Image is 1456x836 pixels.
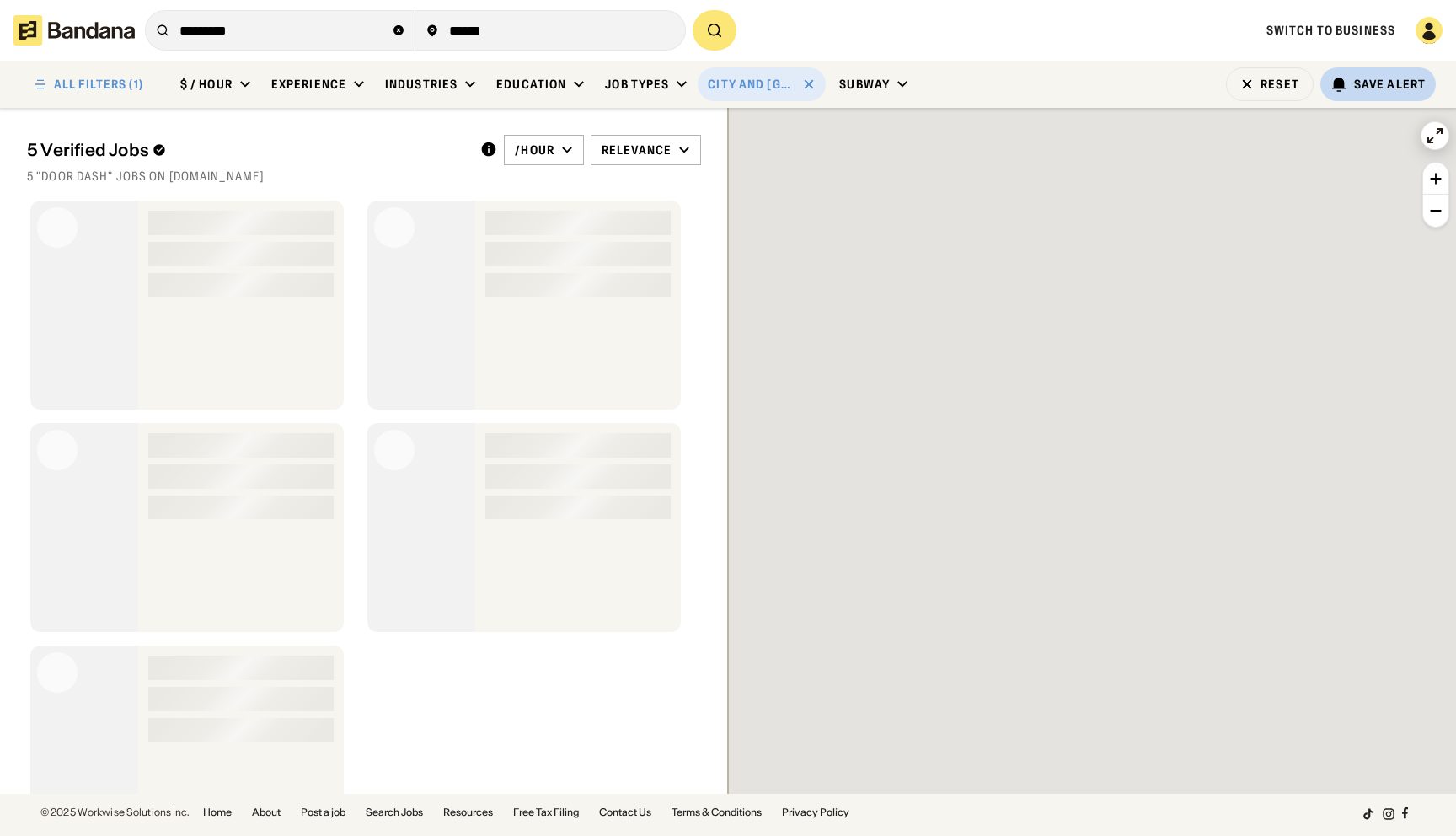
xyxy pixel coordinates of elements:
[605,77,669,92] div: Job Types
[839,77,890,92] div: Subway
[54,78,143,90] div: ALL FILTERS (1)
[599,807,651,817] a: Contact Us
[27,194,701,794] div: grid
[366,807,423,817] a: Search Jobs
[180,77,233,92] div: $ / hour
[1266,23,1395,38] a: Switch to Business
[708,77,795,92] div: City and [GEOGRAPHIC_DATA]
[301,807,345,817] a: Post a job
[271,77,346,92] div: Experience
[602,142,672,158] div: Relevance
[13,15,135,46] img: Bandana logotype
[385,77,458,92] div: Industries
[40,807,190,817] div: © 2025 Workwise Solutions Inc.
[1354,77,1426,92] div: Save Alert
[515,142,554,158] div: /hour
[252,807,281,817] a: About
[496,77,566,92] div: Education
[513,807,579,817] a: Free Tax Filing
[27,140,467,160] div: 5 Verified Jobs
[672,807,762,817] a: Terms & Conditions
[203,807,232,817] a: Home
[27,169,701,184] div: 5 "door dash" jobs on [DOMAIN_NAME]
[1261,78,1299,90] div: Reset
[782,807,849,817] a: Privacy Policy
[443,807,493,817] a: Resources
